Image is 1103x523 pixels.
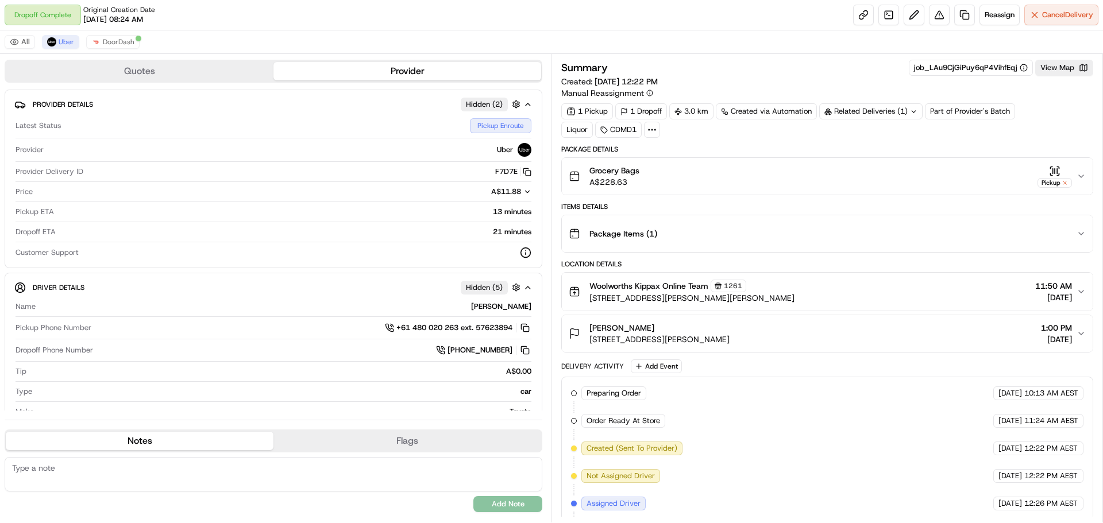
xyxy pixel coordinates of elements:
span: Customer Support [16,247,79,258]
button: F7D7E [495,166,531,177]
span: [STREET_ADDRESS][PERSON_NAME] [589,334,730,345]
span: 12:22 PM AEST [1024,471,1078,481]
span: Uber [59,37,74,47]
span: Created (Sent To Provider) [587,443,677,454]
span: A$228.63 [589,176,639,188]
button: Add Event [631,359,682,373]
button: Grocery BagsA$228.63Pickup [562,158,1093,195]
img: doordash_logo_v2.png [91,37,101,47]
span: Driver Details [33,283,84,292]
span: Manual Reassignment [561,87,644,99]
span: Price [16,187,33,197]
span: [PERSON_NAME] [589,322,654,334]
div: 13 minutes [59,207,531,217]
span: Assigned Driver [587,498,641,509]
span: [PHONE_NUMBER] [448,345,512,355]
img: uber-new-logo.jpeg [518,143,531,157]
div: A$0.00 [31,366,531,377]
button: Hidden (2) [461,97,523,111]
div: Related Deliveries (1) [819,103,923,119]
span: Order Ready At Store [587,416,660,426]
span: [DATE] [1035,292,1072,303]
button: Manual Reassignment [561,87,653,99]
button: Driver DetailsHidden (5) [14,278,533,297]
button: CancelDelivery [1024,5,1098,25]
span: +61 480 020 263 ext. 57623894 [396,323,512,333]
span: [DATE] 12:22 PM [595,76,658,87]
span: Pickup Phone Number [16,323,91,333]
span: Tip [16,366,26,377]
span: DoorDash [103,37,134,47]
h3: Summary [561,63,608,73]
button: Provider [273,62,541,80]
span: Pickup ETA [16,207,54,217]
a: [PHONE_NUMBER] [436,344,531,357]
span: 10:13 AM AEST [1024,388,1078,398]
button: Pickup [1038,165,1072,188]
span: [DATE] [998,471,1022,481]
span: Name [16,301,36,312]
button: [PERSON_NAME][STREET_ADDRESS][PERSON_NAME]1:00 PM[DATE] [562,315,1093,352]
div: Items Details [561,202,1093,211]
span: [DATE] 08:24 AM [83,14,143,25]
button: Quotes [6,62,273,80]
span: Provider Delivery ID [16,166,83,177]
span: 12:22 PM AEST [1024,443,1078,454]
span: Preparing Order [587,388,641,398]
button: A$11.88 [430,187,531,197]
span: Latest Status [16,121,61,131]
div: Toyota [38,406,531,417]
button: job_LAu9CjGiPuy6qP4VihfEqj [914,63,1028,73]
div: 1 Dropoff [615,103,667,119]
button: Flags [273,432,541,450]
div: 1 Pickup [561,103,613,119]
span: [STREET_ADDRESS][PERSON_NAME][PERSON_NAME] [589,292,795,304]
div: CDMD1 [595,122,642,138]
div: Delivery Activity [561,362,624,371]
span: Grocery Bags [589,165,639,176]
span: [DATE] [998,443,1022,454]
div: Liquor [561,122,593,138]
button: Provider DetailsHidden (2) [14,95,533,114]
div: Location Details [561,259,1093,269]
span: Hidden ( 2 ) [466,99,503,110]
span: Created: [561,76,658,87]
a: Created via Automation [716,103,817,119]
span: Not Assigned Driver [587,471,655,481]
span: Original Creation Date [83,5,155,14]
span: Cancel Delivery [1042,10,1093,20]
button: Hidden (5) [461,280,523,295]
button: All [5,35,35,49]
div: car [37,386,531,397]
span: Dropoff Phone Number [16,345,93,355]
div: 21 minutes [60,227,531,237]
div: [PERSON_NAME] [40,301,531,312]
span: Hidden ( 5 ) [466,282,503,293]
button: Reassign [979,5,1020,25]
button: Woolworths Kippax Online Team1261[STREET_ADDRESS][PERSON_NAME][PERSON_NAME]11:50 AM[DATE] [562,273,1093,311]
span: Dropoff ETA [16,227,56,237]
span: 1:00 PM [1041,322,1072,334]
span: Uber [497,145,513,155]
span: [DATE] [998,388,1022,398]
span: A$11.88 [491,187,521,196]
div: Package Details [561,145,1093,154]
span: Package Items ( 1 ) [589,228,657,239]
span: 1261 [724,281,742,290]
img: uber-new-logo.jpeg [47,37,56,47]
span: Woolworths Kippax Online Team [589,280,708,292]
button: Notes [6,432,273,450]
span: Provider Details [33,100,93,109]
button: View Map [1035,60,1093,76]
span: [DATE] [998,416,1022,426]
span: 11:24 AM AEST [1024,416,1078,426]
a: +61 480 020 263 ext. 57623894 [385,321,531,334]
div: Pickup [1038,178,1072,188]
button: DoorDash [86,35,140,49]
div: 3.0 km [669,103,714,119]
